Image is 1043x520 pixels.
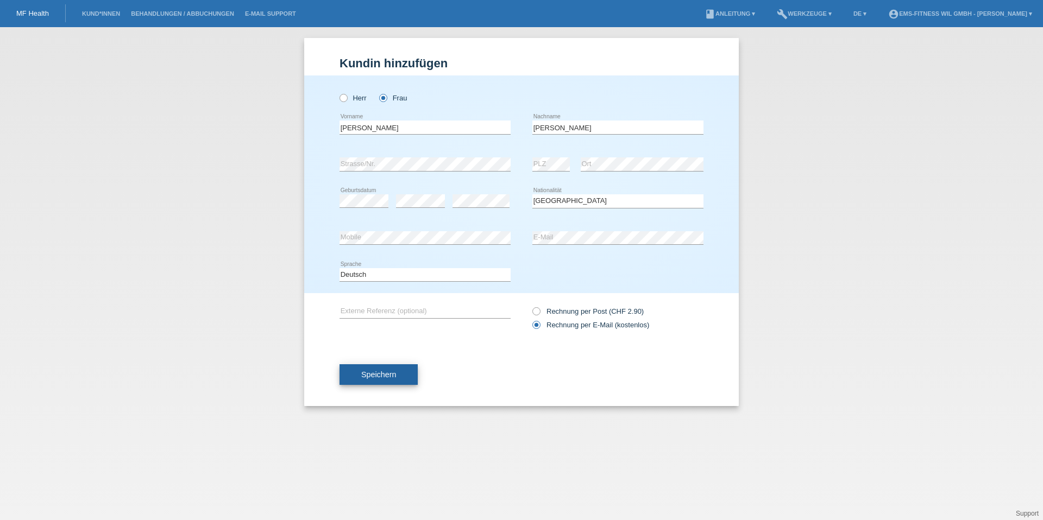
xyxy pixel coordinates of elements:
a: account_circleEMS-Fitness Wil GmbH - [PERSON_NAME] ▾ [883,10,1038,17]
input: Herr [340,94,347,101]
input: Rechnung per E-Mail (kostenlos) [532,321,539,334]
h1: Kundin hinzufügen [340,56,703,70]
button: Speichern [340,364,418,385]
label: Frau [379,94,407,102]
i: build [777,9,788,20]
a: Kund*innen [77,10,125,17]
a: buildWerkzeuge ▾ [771,10,837,17]
i: book [705,9,715,20]
a: E-Mail Support [240,10,301,17]
a: bookAnleitung ▾ [699,10,761,17]
a: Behandlungen / Abbuchungen [125,10,240,17]
label: Rechnung per Post (CHF 2.90) [532,307,644,315]
input: Frau [379,94,386,101]
label: Rechnung per E-Mail (kostenlos) [532,321,649,329]
a: Support [1016,510,1039,517]
i: account_circle [888,9,899,20]
label: Herr [340,94,367,102]
span: Speichern [361,370,396,379]
input: Rechnung per Post (CHF 2.90) [532,307,539,321]
a: DE ▾ [848,10,872,17]
a: MF Health [16,9,49,17]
